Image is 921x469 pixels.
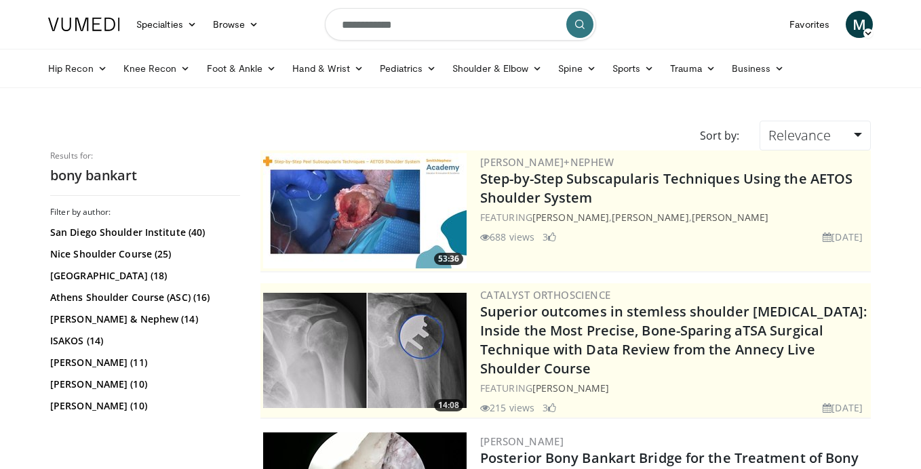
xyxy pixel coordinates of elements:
a: Relevance [760,121,871,150]
a: Pediatrics [372,55,444,82]
a: Browse [205,11,267,38]
a: [PERSON_NAME] [532,211,609,224]
a: Shoulder & Elbow [444,55,550,82]
a: [PERSON_NAME] (10) [50,399,237,413]
a: San Diego Shoulder Institute (40) [50,226,237,239]
a: Catalyst OrthoScience [480,288,610,302]
h3: Filter by author: [50,207,240,218]
a: M [846,11,873,38]
a: Hip Recon [40,55,115,82]
a: Business [724,55,793,82]
a: ISAKOS (14) [50,334,237,348]
li: [DATE] [823,401,863,415]
span: Relevance [768,126,831,144]
li: 215 views [480,401,534,415]
a: Nice Shoulder Course (25) [50,247,237,261]
a: Sports [604,55,663,82]
img: VuMedi Logo [48,18,120,31]
a: [PERSON_NAME] & Nephew (14) [50,312,237,326]
img: 9f15458b-d013-4cfd-976d-a83a3859932f.300x170_q85_crop-smart_upscale.jpg [263,293,467,408]
div: Sort by: [690,121,749,150]
a: Specialties [128,11,205,38]
a: Foot & Ankle [199,55,285,82]
div: FEATURING [480,381,868,395]
a: [PERSON_NAME] [692,211,768,224]
a: 53:36 [263,153,467,268]
img: 70e54e43-e9ea-4a9d-be99-25d1f039a65a.300x170_q85_crop-smart_upscale.jpg [263,153,467,268]
span: 14:08 [434,399,463,411]
a: [GEOGRAPHIC_DATA] (18) [50,269,237,283]
a: [PERSON_NAME]+Nephew [480,155,614,169]
p: Results for: [50,150,240,161]
h2: bony bankart [50,167,240,184]
li: 3 [543,230,556,244]
a: Step-by-Step Subscapularis Techniques Using the AETOS Shoulder System [480,169,853,207]
a: [PERSON_NAME] (10) [50,378,237,391]
span: 53:36 [434,253,463,265]
a: Superior outcomes in stemless shoulder [MEDICAL_DATA]: Inside the Most Precise, Bone-Sparing aTSA... [480,302,867,378]
a: [PERSON_NAME] [532,382,609,394]
li: 688 views [480,230,534,244]
a: Hand & Wrist [284,55,372,82]
div: FEATURING , , [480,210,868,224]
a: 14:08 [263,293,467,408]
a: [PERSON_NAME] [480,434,564,448]
a: Athens Shoulder Course (ASC) (16) [50,291,237,304]
a: [PERSON_NAME] [612,211,688,224]
li: [DATE] [823,230,863,244]
a: Knee Recon [115,55,199,82]
a: Trauma [662,55,724,82]
li: 3 [543,401,556,415]
a: [PERSON_NAME] (11) [50,356,237,369]
a: Favorites [781,11,838,38]
a: Spine [550,55,604,82]
input: Search topics, interventions [325,8,596,41]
